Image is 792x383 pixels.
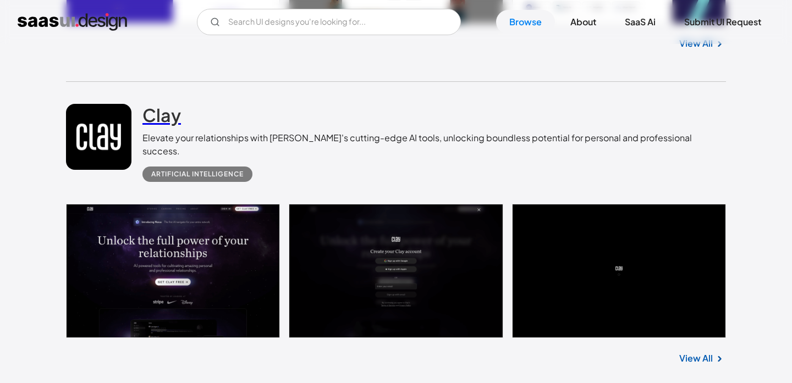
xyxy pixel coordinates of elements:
[18,13,127,31] a: home
[557,10,609,34] a: About
[142,104,181,131] a: Clay
[612,10,669,34] a: SaaS Ai
[496,10,555,34] a: Browse
[197,9,461,35] form: Email Form
[197,9,461,35] input: Search UI designs you're looking for...
[671,10,774,34] a: Submit UI Request
[142,104,181,126] h2: Clay
[679,352,713,365] a: View All
[151,168,244,181] div: Artificial Intelligence
[142,131,726,158] div: Elevate your relationships with [PERSON_NAME]'s cutting-edge AI tools, unlocking boundless potent...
